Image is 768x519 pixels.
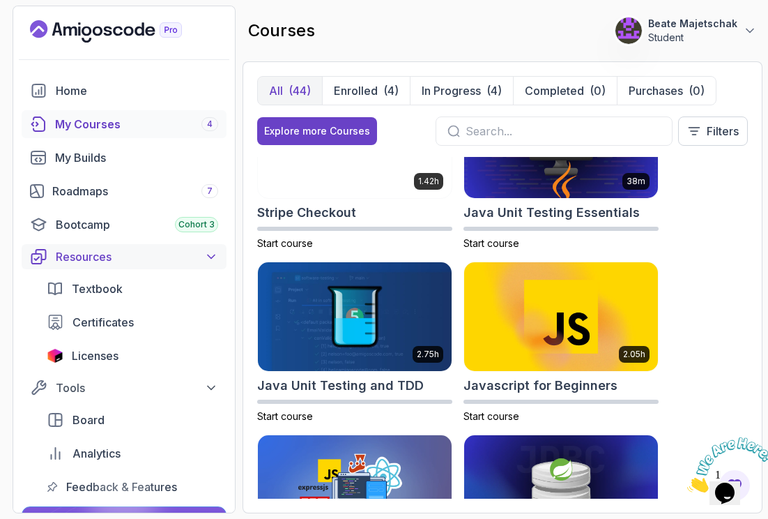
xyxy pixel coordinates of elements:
button: Explore more Courses [257,117,377,145]
div: Explore more Courses [264,124,370,138]
h2: courses [248,20,315,42]
div: My Builds [55,149,218,166]
p: 2.05h [623,349,645,360]
button: Purchases(0) [617,77,716,105]
span: Start course [257,410,313,422]
span: Cohort 3 [178,219,215,230]
div: (4) [383,82,399,99]
img: Java Unit Testing and TDD card [258,262,452,371]
button: Resources [22,244,226,269]
button: Tools [22,375,226,400]
h2: Javascript for Beginners [463,376,617,396]
div: My Courses [55,116,218,133]
a: home [22,77,226,105]
span: Board [72,412,105,428]
span: Start course [257,237,313,249]
p: 2.75h [417,349,439,360]
div: Home [56,82,218,99]
span: Feedback & Features [66,479,177,495]
span: Analytics [72,445,121,462]
iframe: To enrich screen reader interactions, please activate Accessibility in Grammarly extension settings [682,432,768,498]
div: (0) [689,82,705,99]
p: 38m [627,176,645,187]
p: Beate Majetschak [648,17,737,31]
h2: Stripe Checkout [257,203,356,223]
span: Start course [463,410,519,422]
span: Start course [463,237,519,249]
a: courses [22,110,226,138]
p: Student [648,31,737,45]
p: Completed [525,82,584,99]
a: analytics [38,439,226,467]
a: builds [22,144,226,172]
img: Javascript for Beginners card [464,262,658,371]
span: 7 [207,186,213,197]
button: user profile imageBeate MajetschakStudent [615,17,757,45]
img: user profile image [615,17,642,44]
a: roadmaps [22,177,226,205]
button: Filters [678,116,748,146]
span: 1 [6,6,11,17]
div: (4) [486,82,502,99]
button: Completed(0) [513,77,617,105]
div: Bootcamp [56,216,218,233]
p: Purchases [629,82,683,99]
span: Certificates [72,314,134,331]
div: Resources [56,248,218,265]
p: Enrolled [334,82,378,99]
p: In Progress [422,82,481,99]
div: Roadmaps [52,183,218,200]
a: feedback [38,473,226,501]
a: certificates [38,308,226,336]
img: jetbrains icon [47,349,63,363]
p: Filters [707,123,739,140]
a: bootcamp [22,211,226,239]
a: licenses [38,342,226,370]
img: Chat attention grabber [6,6,92,61]
span: Licenses [72,347,118,364]
div: Tools [56,379,218,396]
span: 4 [207,119,213,130]
a: textbook [38,275,226,303]
h2: Java Unit Testing Essentials [463,203,640,223]
button: All(44) [258,77,322,105]
a: board [38,406,226,434]
div: (44) [289,82,311,99]
button: In Progress(4) [410,77,513,105]
button: Enrolled(4) [322,77,410,105]
span: Textbook [72,280,123,297]
a: Landing page [30,20,214,43]
p: All [269,82,283,99]
p: 1.42h [418,176,439,187]
input: Search... [466,123,661,140]
h2: Java Unit Testing and TDD [257,376,424,396]
div: (0) [590,82,606,99]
